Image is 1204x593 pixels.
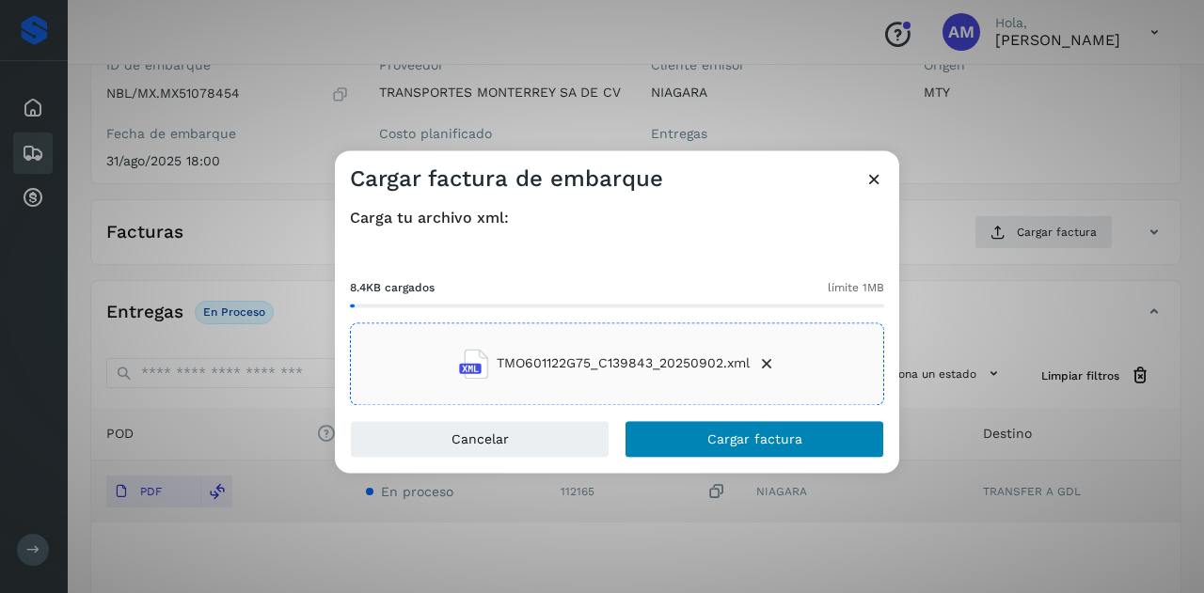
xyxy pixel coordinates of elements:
[350,420,610,458] button: Cancelar
[828,279,884,296] span: límite 1MB
[707,432,802,445] span: Cargar factura
[451,432,509,445] span: Cancelar
[350,165,663,193] h3: Cargar factura de embarque
[350,279,435,296] span: 8.4KB cargados
[350,209,884,226] h4: Carga tu archivo xml:
[625,420,884,458] button: Cargar factura
[497,354,750,374] span: TMO601122G75_C139843_20250902.xml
